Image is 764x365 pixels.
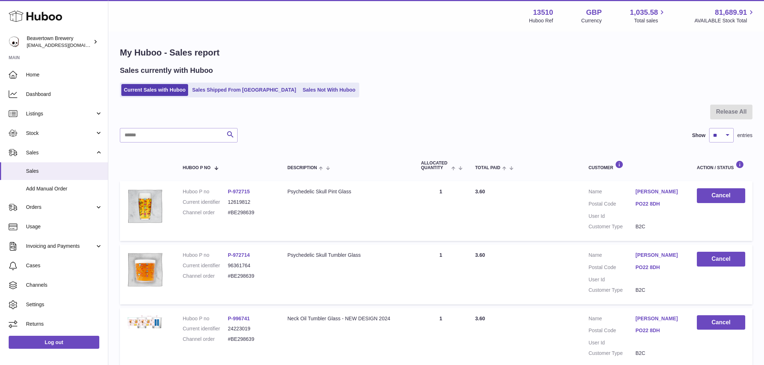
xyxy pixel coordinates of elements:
span: Cases [26,262,103,269]
a: [PERSON_NAME] [635,188,682,195]
a: Sales Shipped From [GEOGRAPHIC_DATA] [190,84,299,96]
td: 1 [414,181,468,241]
a: P-972715 [228,189,250,194]
span: 1,035.58 [630,8,658,17]
div: Customer [589,160,682,170]
span: Home [26,71,103,78]
dd: 12619812 [228,199,273,206]
dd: #BE298639 [228,336,273,343]
dd: 96361764 [228,262,273,269]
div: Beavertown Brewery [27,35,92,49]
span: Channels [26,282,103,289]
img: beavertown-brewery-psychedelic-tumbler-glass_833d0b27-4866-49f0-895d-c202ab10c88f.png [127,252,163,288]
span: Orders [26,204,95,211]
a: PO22 8DH [635,327,682,334]
dt: User Id [589,276,635,283]
label: Show [692,132,706,139]
dd: B2C [635,350,682,357]
span: AVAILABLE Stock Total [694,17,755,24]
span: Total paid [475,166,500,170]
span: Stock [26,130,95,137]
button: Cancel [697,315,745,330]
button: Cancel [697,252,745,267]
dt: Name [589,252,635,260]
dd: 24223019 [228,325,273,332]
span: entries [737,132,752,139]
img: beavertown-brewery-psychedlic-pint-glass_36326ebd-29c0-4cac-9570-52cf9d517ba4.png [127,188,163,224]
dt: Huboo P no [183,188,228,195]
dt: Channel order [183,273,228,280]
span: Sales [26,149,95,156]
div: Psychedelic Skull Pint Glass [287,188,407,195]
dt: Current identifier [183,199,228,206]
a: 81,689.91 AVAILABLE Stock Total [694,8,755,24]
dt: Channel order [183,336,228,343]
span: ALLOCATED Quantity [421,161,450,170]
span: Dashboard [26,91,103,98]
span: Sales [26,168,103,175]
dt: Name [589,188,635,197]
dt: Huboo P no [183,252,228,259]
dt: User Id [589,339,635,346]
span: 3.60 [475,252,485,258]
a: Log out [9,336,99,349]
span: Listings [26,110,95,117]
span: Returns [26,321,103,327]
strong: GBP [586,8,602,17]
a: P-972714 [228,252,250,258]
dt: Channel order [183,209,228,216]
span: Total sales [634,17,666,24]
dt: Postal Code [589,264,635,273]
h2: Sales currently with Huboo [120,66,213,75]
dt: User Id [589,213,635,220]
a: Sales Not With Huboo [300,84,358,96]
dt: Customer Type [589,223,635,230]
span: [EMAIL_ADDRESS][DOMAIN_NAME] [27,42,106,48]
dt: Postal Code [589,327,635,336]
img: aoife@beavertownbrewery.co.uk [9,36,19,47]
div: Psychedelic Skull Tumbler Glass [287,252,407,259]
span: Description [287,166,317,170]
a: 1,035.58 Total sales [630,8,667,24]
dd: B2C [635,223,682,230]
span: Invoicing and Payments [26,243,95,250]
dt: Name [589,315,635,324]
dt: Customer Type [589,287,635,294]
span: Huboo P no [183,166,210,170]
a: PO22 8DH [635,201,682,207]
dt: Current identifier [183,325,228,332]
h1: My Huboo - Sales report [120,47,752,58]
dt: Customer Type [589,350,635,357]
div: Currency [581,17,602,24]
td: 1 [414,245,468,304]
span: 3.60 [475,189,485,194]
a: [PERSON_NAME] [635,315,682,322]
a: [PERSON_NAME] [635,252,682,259]
strong: 13510 [533,8,553,17]
a: PO22 8DH [635,264,682,271]
span: Settings [26,301,103,308]
dt: Current identifier [183,262,228,269]
span: Usage [26,223,103,230]
dd: B2C [635,287,682,294]
div: Action / Status [697,160,745,170]
div: Huboo Ref [529,17,553,24]
a: Current Sales with Huboo [121,84,188,96]
dd: #BE298639 [228,209,273,216]
a: P-996741 [228,316,250,321]
span: 3.60 [475,316,485,321]
dd: #BE298639 [228,273,273,280]
dt: Postal Code [589,201,635,209]
span: Add Manual Order [26,185,103,192]
dt: Huboo P no [183,315,228,322]
div: Neck Oil Tumbler Glass - NEW DESIGN 2024 [287,315,407,322]
span: 81,689.91 [715,8,747,17]
img: 1720626340.png [127,315,163,329]
button: Cancel [697,188,745,203]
